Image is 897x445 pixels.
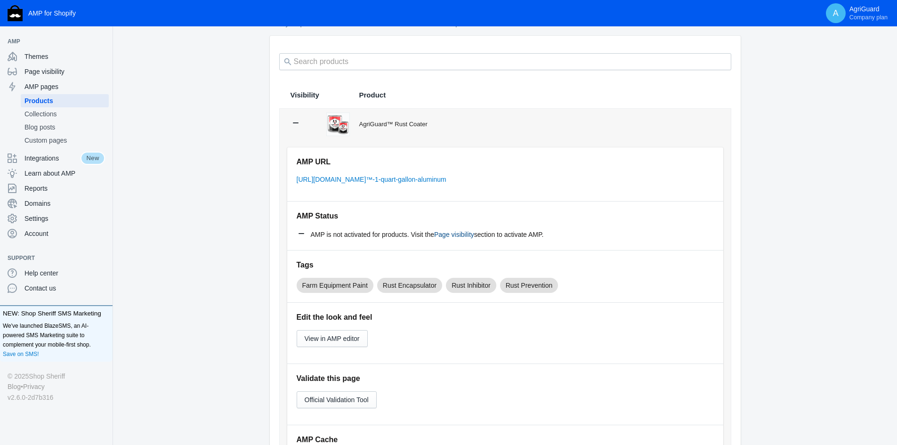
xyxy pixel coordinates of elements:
[96,40,111,43] button: Add a sales channel
[4,166,109,181] a: Learn about AMP
[24,136,105,145] span: Custom pages
[24,214,105,223] span: Settings
[8,5,23,21] img: Shop Sheriff Logo
[24,169,105,178] span: Learn about AMP
[297,157,714,167] h5: AMP URL
[8,37,96,46] span: AMP
[24,67,105,76] span: Page visibility
[28,9,76,17] span: AMP for Shopify
[359,90,386,100] span: Product
[4,151,109,166] a: IntegrationsNew
[297,211,714,221] h5: AMP Status
[297,396,377,403] a: Official Validation Tool
[4,49,109,64] a: Themes
[4,79,109,94] a: AMP pages
[359,120,719,129] div: AgriGuard™ Rust Coater
[297,176,446,183] a: [URL][DOMAIN_NAME]™-1-quart-gallon-aluminum
[24,82,105,91] span: AMP pages
[96,256,111,260] button: Add a sales channel
[23,381,45,392] a: Privacy
[24,154,81,163] span: Integrations
[24,283,105,293] span: Contact us
[279,53,731,70] input: Search products
[21,107,109,121] a: Collections
[24,229,105,238] span: Account
[297,391,377,408] button: Official Validation Tool
[297,330,368,347] button: View in AMP editor
[4,64,109,79] a: Page visibility
[24,109,105,119] span: Collections
[8,253,96,263] span: Support
[849,14,888,21] span: Company plan
[4,196,109,211] a: Domains
[29,371,65,381] a: Shop Sheriff
[297,312,714,322] h5: Edit the look and feel
[434,231,474,238] a: Page visibility
[297,435,714,445] h5: AMP Cache
[24,96,105,105] span: Products
[291,90,319,100] span: Visibility
[377,278,442,293] mat-chip: Rust Encapsulator
[24,52,105,61] span: Themes
[311,230,544,239] span: AMP is not activated for products. Visit the section to activate AMP.
[4,226,109,241] a: Account
[4,211,109,226] a: Settings
[8,381,21,392] a: Blog
[297,334,368,342] a: View in AMP editor
[24,268,105,278] span: Help center
[81,152,105,165] span: New
[305,396,369,404] span: Official Validation Tool
[8,381,105,392] div: •
[500,278,558,293] mat-chip: Rust Prevention
[327,113,349,136] img: Both-Sizes.png
[8,392,105,403] div: v2.6.0-2d7b316
[21,134,109,147] a: Custom pages
[850,398,886,434] iframe: Drift Widget Chat Controller
[21,121,109,134] a: Blog posts
[446,278,496,293] mat-chip: Rust Inhibitor
[831,8,840,18] span: A
[24,199,105,208] span: Domains
[4,181,109,196] a: Reports
[24,184,105,193] span: Reports
[21,94,109,107] a: Products
[24,122,105,132] span: Blog posts
[297,373,714,383] h5: Validate this page
[3,349,39,359] a: Save on SMS!
[4,281,109,296] a: Contact us
[297,260,714,270] h5: Tags
[305,335,360,342] span: View in AMP editor
[297,278,373,293] mat-chip: Farm Equipment Paint
[849,5,888,21] p: AgriGuard
[8,371,105,381] div: © 2025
